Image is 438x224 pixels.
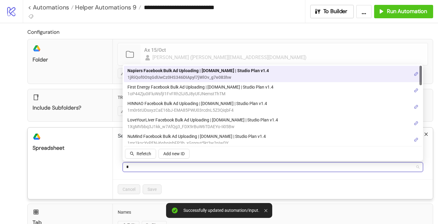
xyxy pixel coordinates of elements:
span: Run Automation [387,8,427,15]
span: NuMind Facebook Bulk Ad Uploading | [DOMAIN_NAME] | Studio Plan v1.4 [127,133,266,140]
span: link [414,121,418,125]
span: LoveYourLiver Facebook Bulk Ad Uploading | [DOMAIN_NAME] | Studio Plan v1.4 [127,117,278,123]
a: link [414,136,418,143]
span: HINNAO Facebook Bulk Ad Uploading | [DOMAIN_NAME] | Studio Plan v1.4 [127,100,267,107]
a: < Automations [28,4,74,10]
span: First Energy Facebook Bulk Ad Uploading | [DOMAIN_NAME] | Studio Plan v1.4 [127,84,273,90]
span: 1m0r6tUDsxyzCaE16bJ-EMA85PWU03rcdnL5Z3QiqbF4 [127,107,267,114]
span: Napiers Facebook Bulk Ad Uploading | [DOMAIN_NAME] | Studio Plan v1.4 [127,67,269,74]
span: To Builder [323,8,348,15]
a: link [414,120,418,127]
a: link [414,71,418,77]
button: Refetch [125,149,156,159]
span: link [414,88,418,93]
div: Successfully updated automation/input. [183,208,259,213]
span: close [424,132,428,136]
div: Napiers Facebook Bulk Ad Uploading | Kitchn.io | Studio Plan v1.4 [124,66,422,82]
span: 1jRiQof0OtqGdUwCz0HS346DIApyl7jWlOv_g7e083hw [127,74,269,81]
button: Run Automation [374,5,433,18]
span: 1oP44Zju0iFluWsfjI1FvFRh2lJi5J8yUFJNemstThTM [127,90,273,97]
div: NuMind Facebook Bulk Ad Uploading | Kitchn.io | Studio Plan v1.4 [124,131,422,148]
a: Helper Automations 9 [74,4,141,10]
span: Refetch [137,151,151,156]
button: Save [143,184,162,194]
a: link [414,103,418,110]
span: link [414,72,418,76]
h2: Configuration [27,28,433,36]
button: ... [356,5,372,18]
span: Add new ID [163,151,185,156]
span: Helper Automations 9 [74,3,137,11]
span: link [414,105,418,109]
div: HINNAO Facebook Bulk Ad Uploading | Kitchn.io | Studio Plan v1.4 [124,99,422,115]
span: search [130,152,134,156]
span: link [414,138,418,142]
span: 1XgMVbbq3J1kk_w7AfQg3_FDX9rBuW6TDAEYo-Ii05Bw [127,123,278,130]
span: 1mr1kocYyPEN-j6nhnjnbFP3b_xGrqqut5kt3w2nIwDY [127,140,266,146]
a: link [414,87,418,94]
div: First Energy Facebook Bulk Ad Uploading | Kitchn.io | Studio Plan v1.4 [124,82,422,99]
button: To Builder [310,5,354,18]
input: Select file id from list [126,163,414,172]
div: Spreadsheet [33,145,108,152]
button: Add new ID [158,149,189,159]
p: Select the spreadsheet to which you would like to export the files' names and links. [118,132,428,140]
div: LoveYourLiver Facebook Bulk Ad Uploading | Kitchn.io | Studio Plan v1.4 [124,115,422,131]
button: Cancel [118,184,140,194]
